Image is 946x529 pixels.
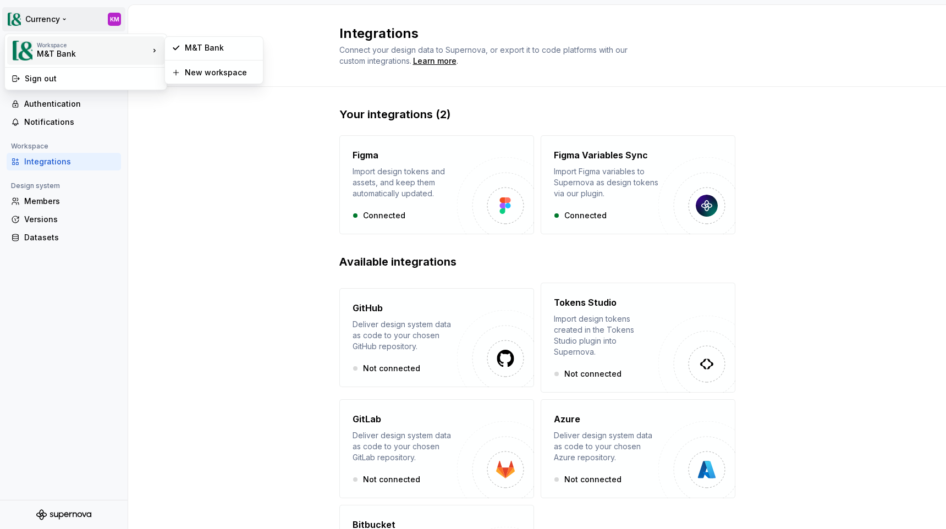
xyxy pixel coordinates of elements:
img: 77b064d8-59cc-4dbd-8929-60c45737814c.png [13,41,32,60]
div: Sign out [25,73,160,84]
div: Workspace [37,42,149,48]
div: New workspace [185,67,256,78]
div: M&T Bank [37,48,130,59]
div: M&T Bank [185,42,256,53]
